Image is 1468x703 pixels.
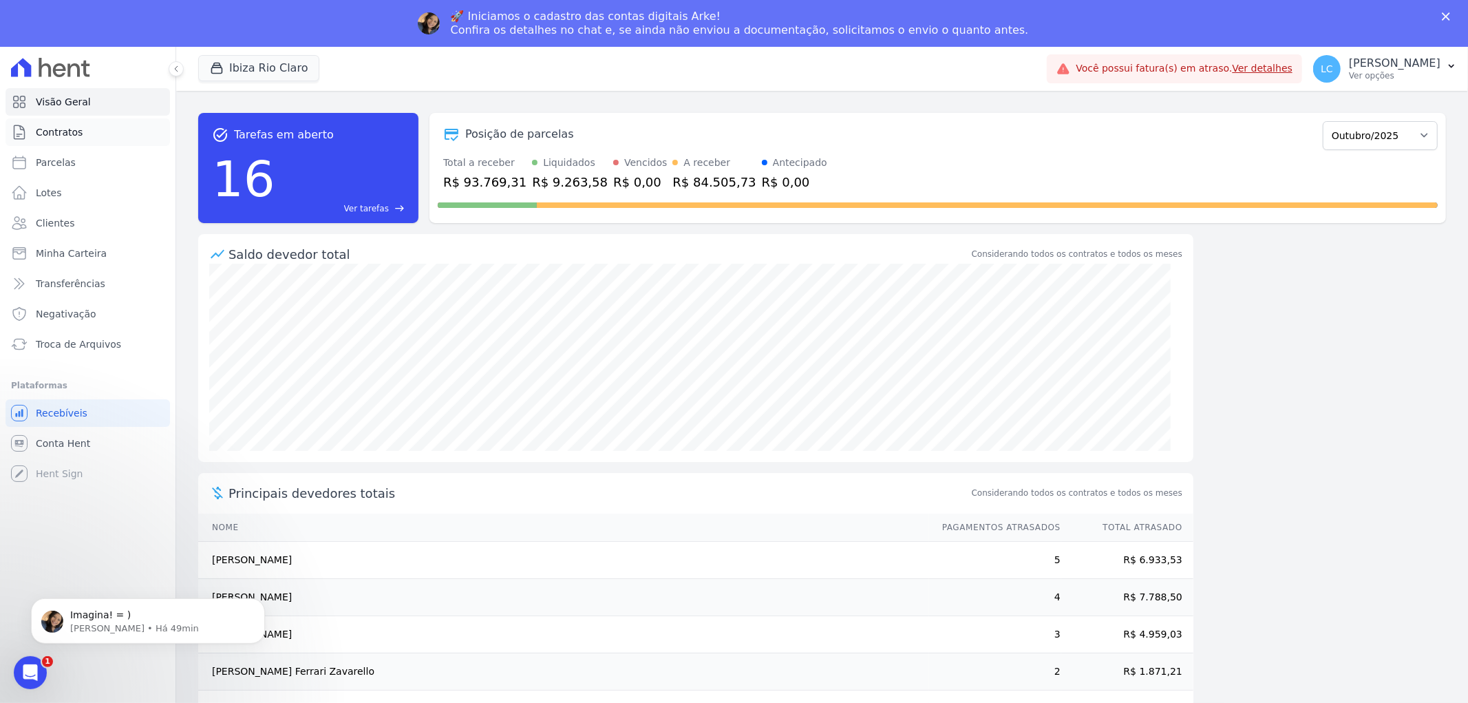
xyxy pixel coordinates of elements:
[1233,63,1293,74] a: Ver detalhes
[451,10,1029,37] div: 🚀 Iniciamos o cadastro das contas digitais Arke! Confira os detalhes no chat e, se ainda não envi...
[14,656,47,689] iframe: Intercom live chat
[443,173,526,191] div: R$ 93.769,31
[6,88,170,116] a: Visão Geral
[465,126,574,143] div: Posição de parcelas
[6,430,170,457] a: Conta Hent
[672,173,756,191] div: R$ 84.505,73
[6,270,170,297] a: Transferências
[443,156,526,170] div: Total a receber
[543,156,595,170] div: Liquidados
[228,245,969,264] div: Saldo devedor total
[6,149,170,176] a: Parcelas
[36,307,96,321] span: Negativação
[972,487,1182,499] span: Considerando todos os contratos e todos os meses
[198,55,319,81] button: Ibiza Rio Claro
[6,118,170,146] a: Contratos
[36,277,105,291] span: Transferências
[929,514,1061,542] th: Pagamentos Atrasados
[1321,64,1333,74] span: LC
[929,578,1061,616] td: 4
[1061,541,1193,578] td: R$ 6.933,53
[613,173,667,191] div: R$ 0,00
[36,95,91,109] span: Visão Geral
[929,541,1061,578] td: 5
[762,173,827,191] div: R$ 0,00
[6,300,170,328] a: Negativação
[1061,653,1193,690] td: R$ 1.871,21
[36,216,74,230] span: Clientes
[36,406,87,420] span: Recebíveis
[212,127,228,143] span: task_alt
[42,656,53,667] span: 1
[1349,56,1440,70] p: [PERSON_NAME]
[228,484,969,503] span: Principais devedores totais
[198,541,929,578] td: [PERSON_NAME]
[394,203,405,213] span: east
[198,616,929,653] td: [PERSON_NAME]
[198,653,929,690] td: [PERSON_NAME] Ferrari Zavarello
[773,156,827,170] div: Antecipado
[36,246,107,260] span: Minha Carteira
[36,437,90,450] span: Conta Hent
[6,240,170,267] a: Minha Carteira
[36,156,76,169] span: Parcelas
[683,156,730,170] div: A receber
[1061,578,1193,616] td: R$ 7.788,50
[6,330,170,358] a: Troca de Arquivos
[1061,514,1193,542] th: Total Atrasado
[1349,70,1440,81] p: Ver opções
[6,179,170,207] a: Lotes
[11,377,164,394] div: Plataformas
[36,186,62,200] span: Lotes
[198,514,929,542] th: Nome
[36,125,83,139] span: Contratos
[36,337,121,351] span: Troca de Arquivos
[1076,61,1293,76] span: Você possui fatura(s) em atraso.
[929,616,1061,653] td: 3
[10,569,286,666] iframe: Intercom notifications mensagem
[532,173,608,191] div: R$ 9.263,58
[1061,616,1193,653] td: R$ 4.959,03
[344,202,389,215] span: Ver tarefas
[212,143,275,215] div: 16
[418,12,440,34] img: Profile image for Adriane
[1302,50,1468,88] button: LC [PERSON_NAME] Ver opções
[6,399,170,427] a: Recebíveis
[6,209,170,237] a: Clientes
[1442,12,1456,21] div: Fechar
[624,156,667,170] div: Vencidos
[198,578,929,616] td: [PERSON_NAME]
[234,127,334,143] span: Tarefas em aberto
[929,653,1061,690] td: 2
[281,202,405,215] a: Ver tarefas east
[972,248,1182,260] div: Considerando todos os contratos e todos os meses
